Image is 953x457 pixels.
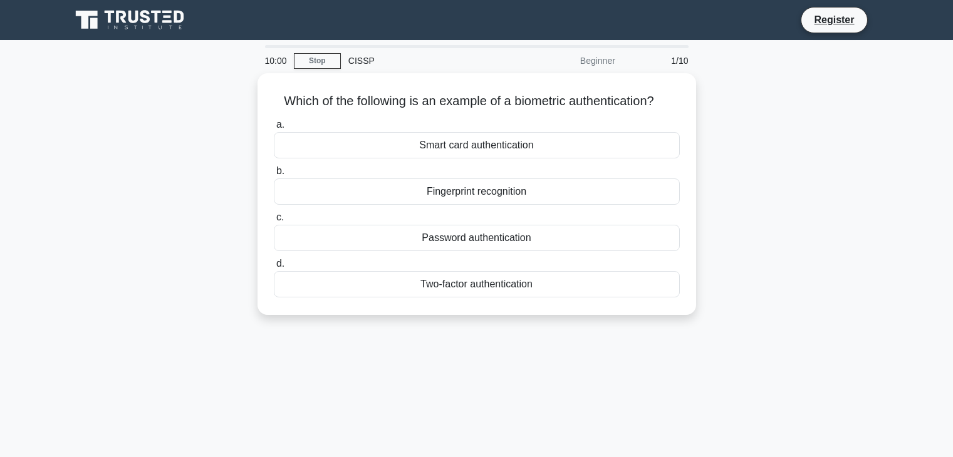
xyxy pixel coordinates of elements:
[276,258,284,269] span: d.
[341,48,513,73] div: CISSP
[273,93,681,110] h5: Which of the following is an example of a biometric authentication?
[276,165,284,176] span: b.
[274,271,680,297] div: Two-factor authentication
[806,12,862,28] a: Register
[623,48,696,73] div: 1/10
[513,48,623,73] div: Beginner
[258,48,294,73] div: 10:00
[276,212,284,222] span: c.
[274,178,680,205] div: Fingerprint recognition
[276,119,284,130] span: a.
[274,225,680,251] div: Password authentication
[274,132,680,158] div: Smart card authentication
[294,53,341,69] a: Stop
